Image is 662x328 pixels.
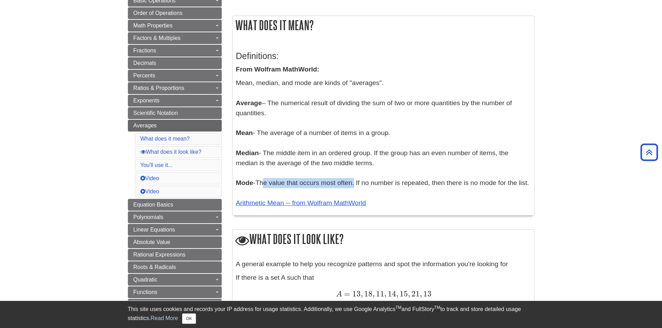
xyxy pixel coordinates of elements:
[133,123,157,128] span: Averages
[236,51,531,61] h3: Definitions:
[133,110,178,116] span: Scientific Notation
[140,149,202,155] a: What does it look like?
[236,66,319,73] strong: From Wolfram MathWorld:
[140,136,190,142] a: What does it mean?
[236,149,259,157] strong: Median
[133,227,175,233] span: Linear Equations
[128,57,222,69] a: Decimals
[133,239,170,245] span: Absolute Value
[133,277,157,283] span: Quadratic
[638,148,660,157] a: Back to Top
[128,120,222,132] a: Averages
[133,214,163,220] span: Polynomials
[420,289,422,298] span: ,
[133,98,160,103] span: Exponents
[128,82,222,94] a: Ratios & Proportions
[128,261,222,273] a: Roots & Radicals
[128,224,222,236] a: Linear Equations
[133,35,181,41] span: Factors & Multiples
[236,129,253,136] strong: Mean
[133,264,176,270] span: Roots & Radicals
[133,85,185,91] span: Ratios & Proportions
[373,289,375,298] span: ,
[128,199,222,211] a: Equation Basics
[361,289,363,298] span: ,
[133,289,157,295] span: Functions
[396,289,398,298] span: ,
[422,289,432,298] span: 13
[128,249,222,261] a: Rational Expressions
[133,10,182,16] span: Order of Operations
[128,45,222,57] a: Fractions
[128,305,534,324] div: This site uses cookies and records your IP address for usage statistics. Additionally, we use Goo...
[408,289,410,298] span: ,
[133,48,156,53] span: Fractions
[336,291,342,298] span: A
[434,305,440,310] sup: TM
[128,299,222,311] a: Algebraic Ratios & Proportions
[384,289,386,298] span: ,
[128,70,222,82] a: Percents
[363,289,373,298] span: 18
[140,162,173,168] a: You'll use it...
[236,99,262,107] strong: Average
[236,259,531,269] p: A general example to help you recognize patterns and spot the information you're looking for
[342,289,350,298] span: =
[128,7,222,19] a: Order of Operations
[236,199,366,207] a: Arithmetic Mean -- from Wolfram MathWorld
[128,32,222,44] a: Factors & Multiples
[133,252,186,258] span: Rational Expressions
[232,16,534,34] h2: What does it mean?
[128,20,222,32] a: Math Properties
[232,230,534,250] h2: What does it look like?
[133,60,156,66] span: Decimals
[150,315,178,321] a: Read More
[128,286,222,298] a: Functions
[133,23,173,28] span: Math Properties
[395,305,401,310] sup: TM
[398,289,408,298] span: 15
[386,289,396,298] span: 14
[375,289,384,298] span: 11
[128,211,222,223] a: Polynomials
[128,95,222,107] a: Exponents
[133,73,155,78] span: Percents
[140,175,160,181] a: Video
[236,179,253,186] strong: Mode
[128,236,222,248] a: Absolute Value
[182,313,196,324] button: Close
[410,289,420,298] span: 21
[352,289,361,298] span: 13
[128,274,222,286] a: Quadratic
[140,188,160,194] a: Video
[236,78,531,208] p: Mean, median, and mode are kinds of "averages". – The numerical result of dividing the sum of two...
[128,107,222,119] a: Scientific Notation
[133,202,173,208] span: Equation Basics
